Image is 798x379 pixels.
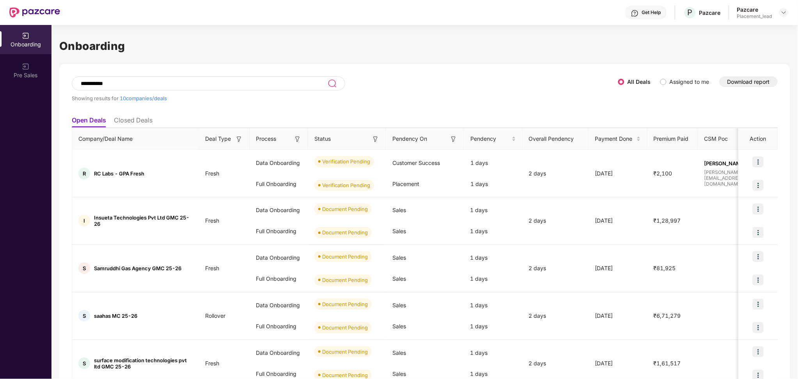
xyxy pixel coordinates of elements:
img: svg+xml;base64,PHN2ZyB3aWR0aD0iMjAiIGhlaWdodD0iMjAiIHZpZXdCb3g9IjAgMCAyMCAyMCIgZmlsbD0ibm9uZSIgeG... [22,32,30,40]
span: CSM Poc [704,135,728,143]
img: icon [753,227,764,238]
img: svg+xml;base64,PHN2ZyB3aWR0aD0iMjQiIGhlaWdodD0iMjUiIHZpZXdCb3g9IjAgMCAyNCAyNSIgZmlsbD0ibm9uZSIgeG... [328,79,337,88]
div: Document Pending [322,348,368,356]
th: Pendency [464,128,523,150]
span: ₹1,28,997 [647,217,687,224]
span: Pendency [470,135,510,143]
div: Document Pending [322,324,368,331]
span: P [688,8,693,17]
div: [DATE] [589,359,647,368]
div: [DATE] [589,312,647,320]
img: svg+xml;base64,PHN2ZyB3aWR0aD0iMTYiIGhlaWdodD0iMTYiIHZpZXdCb3g9IjAgMCAxNiAxNiIgZmlsbD0ibm9uZSIgeG... [450,135,458,143]
div: 1 days [464,152,523,174]
label: All Deals [628,78,651,85]
img: svg+xml;base64,PHN2ZyB3aWR0aD0iMjAiIGhlaWdodD0iMjAiIHZpZXdCb3g9IjAgMCAyMCAyMCIgZmlsbD0ibm9uZSIgeG... [22,63,30,71]
div: Pazcare [737,6,772,13]
span: RC Labs - GPA Fresh [94,170,144,177]
div: Data Onboarding [250,247,308,268]
div: Document Pending [322,300,368,308]
div: Verification Pending [322,158,370,165]
span: Payment Done [595,135,635,143]
div: 2 days [523,216,589,225]
img: svg+xml;base64,PHN2ZyB3aWR0aD0iMTYiIGhlaWdodD0iMTYiIHZpZXdCb3g9IjAgMCAxNiAxNiIgZmlsbD0ibm9uZSIgeG... [372,135,379,143]
span: Insueta Technologies Pvt Ltd GMC 25-26 [94,214,193,227]
span: [PERSON_NAME][EMAIL_ADDRESS][DOMAIN_NAME] [704,169,770,187]
div: 1 days [464,342,523,363]
img: svg+xml;base64,PHN2ZyB3aWR0aD0iMTYiIGhlaWdodD0iMTYiIHZpZXdCb3g9IjAgMCAxNiAxNiIgZmlsbD0ibm9uZSIgeG... [235,135,243,143]
span: Sales [392,302,406,308]
span: saahas MC 25-26 [94,313,137,319]
img: icon [753,204,764,214]
span: surface modification technologies pvt ltd GMC 25-26 [94,357,193,370]
div: Full Onboarding [250,221,308,242]
div: 2 days [523,359,589,368]
span: ₹2,100 [647,170,679,177]
div: 2 days [523,264,589,273]
span: Samruddhi Gas Agency GMC 25-26 [94,265,181,271]
div: Document Pending [322,253,368,260]
th: Payment Done [589,128,647,150]
span: Fresh [199,265,225,271]
div: 1 days [464,268,523,289]
div: I [78,215,90,227]
span: Customer Success [392,159,440,166]
div: Verification Pending [322,181,370,189]
th: Action [739,128,778,150]
span: ₹1,61,517 [647,360,687,367]
span: Placement [392,181,419,187]
div: 1 days [464,295,523,316]
div: Placement_lead [737,13,772,19]
div: [DATE] [589,216,647,225]
div: Full Onboarding [250,268,308,289]
span: Pendency On [392,135,427,143]
img: icon [753,180,764,191]
div: Get Help [642,9,661,16]
span: ₹6,71,279 [647,312,687,319]
div: Pazcare [699,9,721,16]
div: 1 days [464,200,523,221]
div: Data Onboarding [250,152,308,174]
li: Open Deals [72,116,106,128]
div: Document Pending [322,228,368,236]
span: 10 companies/deals [120,95,167,101]
span: Sales [392,254,406,261]
span: Fresh [199,217,225,224]
span: Fresh [199,360,225,367]
div: S [78,358,90,369]
div: Showing results for [72,95,618,101]
span: Deal Type [205,135,231,143]
div: Document Pending [322,205,368,213]
h1: Onboarding [59,37,790,55]
span: Status [314,135,331,143]
th: Premium Paid [647,128,698,150]
div: 2 days [523,169,589,178]
img: svg+xml;base64,PHN2ZyBpZD0iSGVscC0zMngzMiIgeG1sbnM9Imh0dHA6Ly93d3cudzMub3JnLzIwMDAvc3ZnIiB3aWR0aD... [631,9,639,17]
div: Data Onboarding [250,200,308,221]
span: Sales [392,349,406,356]
img: icon [753,156,764,167]
span: Sales [392,370,406,377]
label: Assigned to me [670,78,709,85]
span: Fresh [199,170,225,177]
div: R [78,168,90,179]
img: icon [753,251,764,262]
div: S [78,262,90,274]
div: Data Onboarding [250,295,308,316]
img: icon [753,346,764,357]
button: Download report [720,76,778,87]
img: svg+xml;base64,PHN2ZyB3aWR0aD0iMTYiIGhlaWdodD0iMTYiIHZpZXdCb3g9IjAgMCAxNiAxNiIgZmlsbD0ibm9uZSIgeG... [294,135,301,143]
div: 2 days [523,312,589,320]
span: Sales [392,275,406,282]
div: Document Pending [322,276,368,284]
div: 1 days [464,316,523,337]
span: Sales [392,207,406,213]
th: Company/Deal Name [72,128,199,150]
span: [PERSON_NAME] [704,160,770,166]
div: 1 days [464,247,523,268]
img: svg+xml;base64,PHN2ZyBpZD0iRHJvcGRvd24tMzJ4MzIiIHhtbG5zPSJodHRwOi8vd3d3LnczLm9yZy8yMDAwL3N2ZyIgd2... [781,9,787,16]
div: [DATE] [589,169,647,178]
span: Sales [392,228,406,234]
div: Full Onboarding [250,174,308,195]
li: Closed Deals [114,116,153,128]
span: Rollover [199,312,232,319]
